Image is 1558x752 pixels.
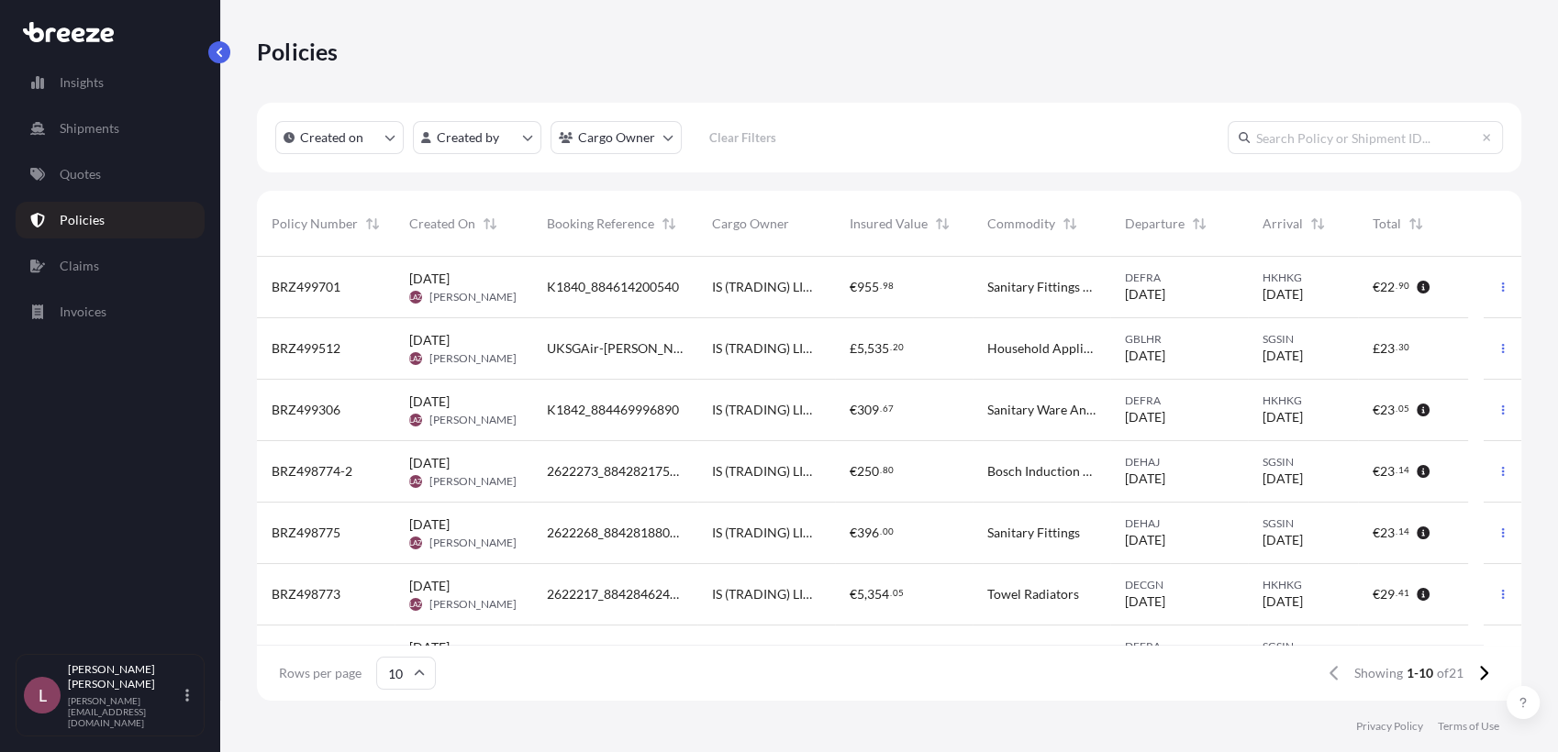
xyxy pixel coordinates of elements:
a: Insights [16,64,205,101]
button: Sort [1188,213,1210,235]
span: HKHKG [1263,393,1343,408]
span: Cargo Owner [712,215,789,233]
span: € [850,465,857,478]
span: . [880,528,882,535]
span: SGSIN [1263,455,1343,470]
span: SGSIN [1263,332,1343,347]
span: 1-10 [1407,664,1433,682]
span: 00 [883,528,894,535]
span: DEFRA [1125,639,1233,654]
span: € [1373,281,1380,293]
span: [DATE] [1263,531,1303,549]
span: 309 [857,404,879,416]
span: [DATE] [1125,285,1165,304]
span: Insured Value [850,215,928,233]
span: . [1396,405,1397,412]
button: Sort [479,213,501,235]
span: 23 [1380,526,1395,539]
p: Invoices [60,303,106,321]
span: DECGN [1125,578,1233,592]
span: BRZ498774-2 [272,462,352,481]
span: of 21 [1437,664,1463,682]
span: 22 [1380,281,1395,293]
span: SGSIN [1263,639,1343,654]
span: 250 [857,465,879,478]
span: 14 [1398,467,1409,473]
span: 955 [857,281,879,293]
span: DEHAJ [1125,516,1233,531]
span: 2622268_884281880014 [547,524,683,542]
span: € [1373,588,1380,601]
span: 354 [867,588,889,601]
button: Clear Filters [691,123,794,152]
span: . [890,590,892,596]
span: , [864,342,867,355]
p: Claims [60,257,99,275]
button: Sort [362,213,384,235]
span: [DATE] [1263,470,1303,488]
span: LAZ [409,472,422,491]
button: Sort [1059,213,1081,235]
a: Policies [16,202,205,238]
span: [DATE] [1263,592,1303,611]
span: 23 [1380,342,1395,355]
span: Created On [409,215,475,233]
span: € [850,281,857,293]
span: LAZ [409,288,422,306]
span: DEFRA [1125,393,1233,408]
p: Policies [257,37,339,66]
span: . [880,467,882,473]
a: Terms of Use [1438,719,1499,734]
span: . [890,344,892,350]
span: [DATE] [409,577,450,595]
span: 396 [857,526,879,539]
span: 05 [893,590,904,596]
span: Towel Radiators [987,585,1079,603]
span: [DATE] [1263,408,1303,426]
p: Cargo Owner [578,128,655,147]
span: Showing [1354,664,1403,682]
p: Created on [300,128,363,147]
span: 20 [893,344,904,350]
span: Rows per page [279,664,362,682]
span: [DATE] [1263,347,1303,365]
span: Policy Number [272,215,358,233]
p: Insights [60,73,104,92]
p: Shipments [60,119,119,138]
span: [DATE] [409,393,450,411]
a: Quotes [16,156,205,193]
span: Departure [1125,215,1185,233]
span: € [1373,526,1380,539]
span: GBLHR [1125,332,1233,347]
span: [DATE] [409,270,450,288]
span: 5 [857,588,864,601]
p: Created by [437,128,499,147]
span: [PERSON_NAME] [429,536,517,550]
span: 30 [1398,344,1409,350]
button: Sort [1307,213,1329,235]
span: Booking Reference [547,215,654,233]
span: . [880,405,882,412]
span: BRZ499701 [272,278,340,296]
span: 98 [883,282,894,289]
span: . [1396,528,1397,535]
button: cargoOwner Filter options [551,121,682,154]
span: € [1373,465,1380,478]
button: Sort [1405,213,1427,235]
span: Arrival [1263,215,1303,233]
span: € [850,526,857,539]
span: . [1396,590,1397,596]
span: 23 [1380,404,1395,416]
button: Sort [931,213,953,235]
span: , [864,588,867,601]
span: K1842_884469996890 [547,401,679,419]
a: Claims [16,248,205,284]
button: createdOn Filter options [275,121,404,154]
button: Sort [658,213,680,235]
p: Quotes [60,165,101,183]
span: IS (TRADING) LIMITED [712,401,820,419]
span: € [850,588,857,601]
span: SGSIN [1263,516,1343,531]
span: [DATE] [1125,592,1165,611]
span: £ [1373,342,1380,355]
